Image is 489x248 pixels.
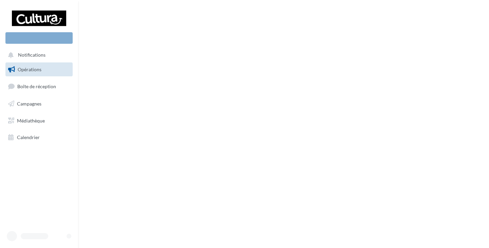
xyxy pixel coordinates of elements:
[4,97,74,111] a: Campagnes
[17,83,56,89] span: Boîte de réception
[4,62,74,77] a: Opérations
[17,134,40,140] span: Calendrier
[17,117,45,123] span: Médiathèque
[17,101,41,107] span: Campagnes
[18,52,46,58] span: Notifications
[5,32,73,44] div: Nouvelle campagne
[18,66,41,72] span: Opérations
[4,79,74,94] a: Boîte de réception
[4,130,74,145] a: Calendrier
[4,114,74,128] a: Médiathèque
